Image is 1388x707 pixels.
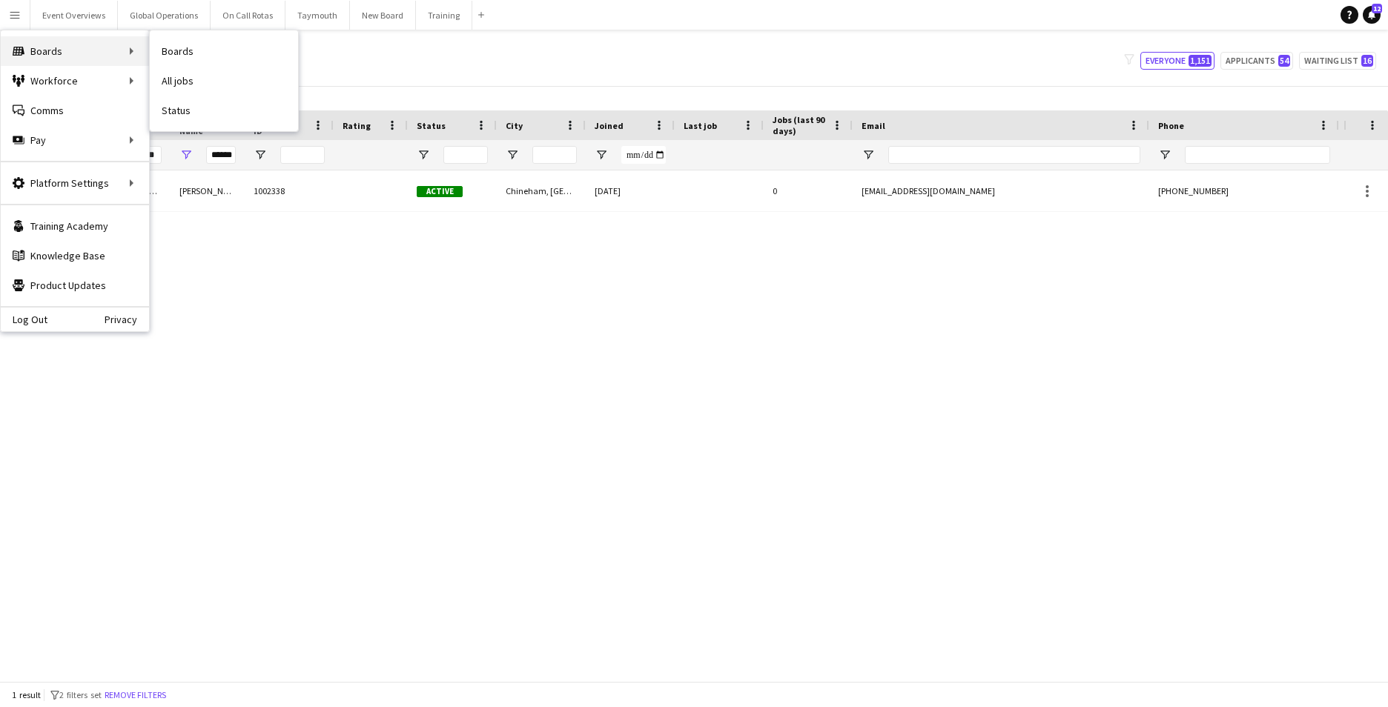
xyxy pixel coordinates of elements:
div: Workforce [1,66,149,96]
span: Jobs (last 90 days) [773,114,826,136]
input: Status Filter Input [443,146,488,164]
button: Open Filter Menu [254,148,267,162]
button: Training [416,1,472,30]
div: Platform Settings [1,168,149,198]
div: 0 [764,170,853,211]
span: Status [417,120,446,131]
div: Boards [1,36,149,66]
div: Chineham, [GEOGRAPHIC_DATA] [497,170,586,211]
button: Open Filter Menu [595,148,608,162]
input: Last Name Filter Input [206,146,236,164]
a: Product Updates [1,270,149,300]
button: Event Overviews [30,1,118,30]
span: 12 [1372,4,1382,13]
a: All jobs [150,66,298,96]
a: Boards [150,36,298,66]
input: Workforce ID Filter Input [280,146,325,164]
input: Phone Filter Input [1185,146,1330,164]
button: On Call Rotas [211,1,285,30]
button: Open Filter Menu [862,148,875,162]
a: Privacy [105,313,149,325]
input: Email Filter Input [888,146,1140,164]
span: Active [417,186,463,197]
span: 1,151 [1189,55,1212,67]
button: Open Filter Menu [417,148,430,162]
button: New Board [350,1,416,30]
a: Training Academy [1,211,149,241]
div: Pay [1,125,149,155]
button: Waiting list16 [1299,52,1376,70]
div: [PERSON_NAME] [171,170,245,211]
button: Taymouth [285,1,350,30]
button: Open Filter Menu [179,148,193,162]
div: 1002338 [245,170,334,211]
span: Rating [343,120,371,131]
button: Open Filter Menu [1158,148,1171,162]
span: Phone [1158,120,1184,131]
button: Global Operations [118,1,211,30]
a: Log Out [1,313,47,325]
div: [EMAIL_ADDRESS][DOMAIN_NAME] [853,170,1149,211]
input: City Filter Input [532,146,577,164]
span: 2 filters set [59,689,102,700]
button: Open Filter Menu [506,148,519,162]
a: Knowledge Base [1,241,149,270]
span: Last job [684,120,717,131]
button: Applicants54 [1220,52,1293,70]
span: City [506,120,523,131]
a: 12 [1363,6,1381,24]
input: Joined Filter Input [621,146,666,164]
a: Status [150,96,298,125]
span: 16 [1361,55,1373,67]
a: Comms [1,96,149,125]
span: 54 [1278,55,1290,67]
span: Joined [595,120,624,131]
button: Remove filters [102,687,169,703]
div: [PHONE_NUMBER] [1149,170,1339,211]
span: Email [862,120,885,131]
button: Everyone1,151 [1140,52,1214,70]
div: [DATE] [586,170,675,211]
